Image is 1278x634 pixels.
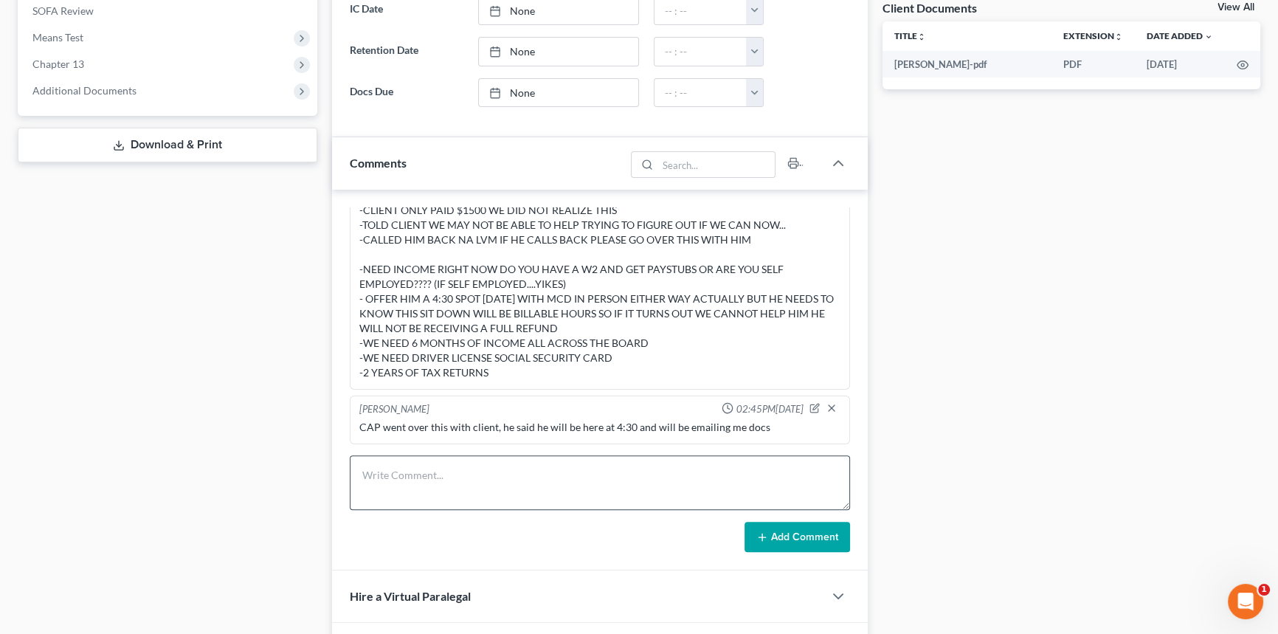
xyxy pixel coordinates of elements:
a: Date Added expand_more [1147,30,1213,41]
a: Download & Print [18,128,317,162]
td: PDF [1051,51,1135,77]
a: None [479,79,638,107]
input: -- : -- [654,79,747,107]
span: SOFA Review [32,4,94,17]
a: View All [1217,2,1254,13]
td: [PERSON_NAME]-pdf [882,51,1052,77]
div: CAP went over this with client, he said he will be here at 4:30 and will be emailing me docs [359,420,840,435]
div: -SHERIFF [PERSON_NAME] IS 10/15 -CLIENT ONLY PAID $1500 WE DID NOT REALIZE THIS -TOLD CLIENT WE M... [359,188,840,380]
label: Docs Due [342,78,471,108]
i: unfold_more [917,32,926,41]
div: [PERSON_NAME] [359,402,429,417]
i: expand_more [1204,32,1213,41]
span: 02:45PM[DATE] [736,402,804,416]
iframe: Intercom live chat [1228,584,1263,619]
button: Add Comment [745,522,850,553]
input: -- : -- [654,38,747,66]
a: None [479,38,638,66]
span: Hire a Virtual Paralegal [350,589,471,603]
label: Retention Date [342,37,471,66]
span: Comments [350,156,407,170]
a: Extensionunfold_more [1063,30,1123,41]
input: Search... [657,152,775,177]
span: Chapter 13 [32,58,84,70]
a: Titleunfold_more [894,30,926,41]
i: unfold_more [1114,32,1123,41]
span: 1 [1258,584,1270,596]
span: Additional Documents [32,84,137,97]
td: [DATE] [1135,51,1225,77]
span: Means Test [32,31,83,44]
